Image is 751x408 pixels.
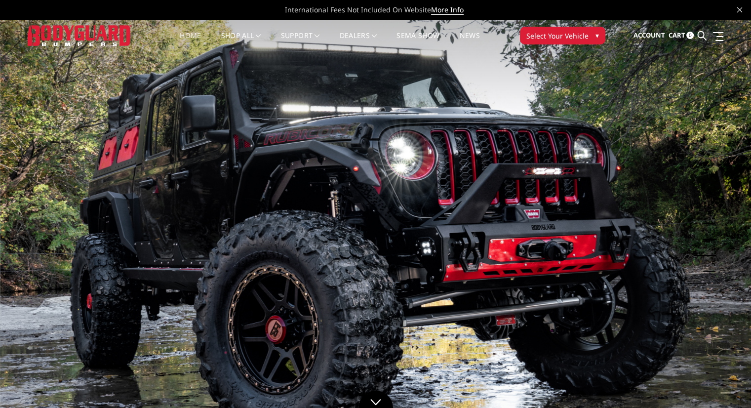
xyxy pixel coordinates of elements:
span: Account [633,31,665,40]
button: 5 of 5 [706,256,715,272]
a: SEMA Show [396,32,439,51]
button: 1 of 5 [706,193,715,208]
a: Account [633,22,665,49]
a: News [459,32,479,51]
button: 3 of 5 [706,224,715,240]
button: Select Your Vehicle [520,27,605,44]
span: 0 [686,32,694,39]
a: Support [281,32,320,51]
button: 4 of 5 [706,240,715,256]
span: Select Your Vehicle [526,31,589,41]
a: More Info [431,5,464,15]
a: Click to Down [358,391,393,408]
a: Cart 0 [668,22,694,49]
button: 2 of 5 [706,208,715,224]
span: Cart [668,31,685,40]
img: BODYGUARD BUMPERS [28,25,131,45]
a: Home [180,32,201,51]
a: shop all [221,32,261,51]
iframe: Chat Widget [702,361,751,408]
a: Dealers [340,32,377,51]
span: ▾ [595,30,599,41]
